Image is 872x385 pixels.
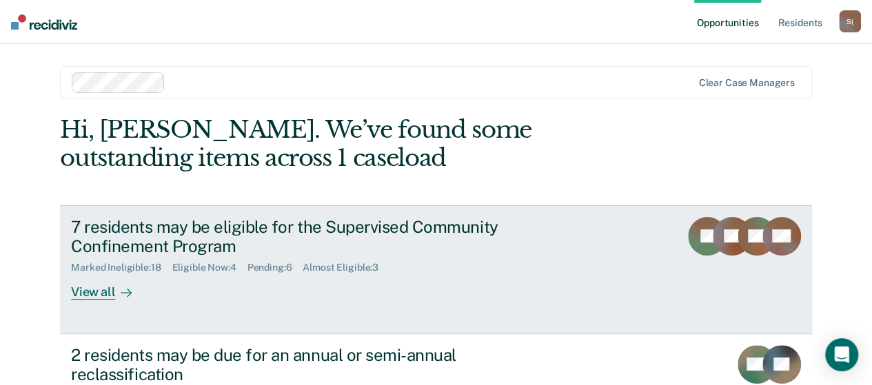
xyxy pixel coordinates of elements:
[839,10,861,32] button: S(
[11,14,77,30] img: Recidiviz
[60,205,812,334] a: 7 residents may be eligible for the Supervised Community Confinement ProgramMarked Ineligible:18E...
[71,262,172,273] div: Marked Ineligible : 18
[698,77,794,89] div: Clear case managers
[71,273,148,300] div: View all
[71,217,555,257] div: 7 residents may be eligible for the Supervised Community Confinement Program
[172,262,247,273] div: Eligible Now : 4
[303,262,389,273] div: Almost Eligible : 3
[825,338,858,371] div: Open Intercom Messenger
[839,10,861,32] div: S (
[247,262,303,273] div: Pending : 6
[60,116,661,172] div: Hi, [PERSON_NAME]. We’ve found some outstanding items across 1 caseload
[71,345,555,385] div: 2 residents may be due for an annual or semi-annual reclassification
